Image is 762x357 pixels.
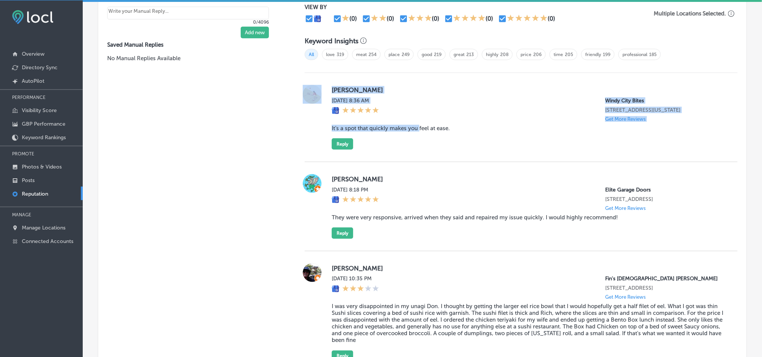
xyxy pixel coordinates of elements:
p: Elite Garage Doors [605,187,726,193]
a: 213 [466,52,474,57]
blockquote: They were very responsive, arrived when they said and repaired my issue quickly. I would highly r... [332,214,726,221]
a: 208 [500,52,509,57]
p: VIEW BY [305,4,651,11]
div: 5 Stars [507,14,548,23]
div: 3 Stars [342,285,379,293]
p: Fin's Japanese Sushi Grill [605,276,726,282]
p: 732 West 23rd Street [605,285,726,292]
button: Add new [241,27,269,38]
div: 2 Stars [371,14,387,23]
a: highly [486,52,498,57]
button: Reply [332,138,353,150]
div: (0) [387,15,394,22]
textarea: Create your Quick Reply [107,7,269,20]
div: 4 Stars [453,14,486,23]
p: Posts [22,177,35,184]
label: [DATE] 8:36 AM [332,97,379,104]
a: place [389,52,400,57]
a: time [554,52,563,57]
p: Visibility Score [22,107,57,114]
p: Connected Accounts [22,238,73,245]
a: 319 [337,52,344,57]
div: 3 Stars [408,14,432,23]
p: GBP Performance [22,121,65,127]
a: 206 [533,52,542,57]
label: [PERSON_NAME] [332,86,726,94]
p: 114 N Indiana Ave [605,107,726,113]
p: Multiple Locations Selected. [654,10,726,17]
p: AutoPilot [22,78,44,84]
p: Get More Reviews [605,295,646,300]
div: 5 Stars [342,196,379,204]
label: [DATE] 10:35 PM [332,276,379,282]
a: 199 [603,52,610,57]
a: 219 [434,52,442,57]
label: [PERSON_NAME] [332,175,726,183]
p: 0/4096 [107,20,269,25]
p: Overview [22,51,44,57]
label: Saved Manual Replies [107,41,281,48]
div: (0) [486,15,493,22]
div: (0) [548,15,555,22]
a: 254 [369,52,376,57]
a: price [521,52,531,57]
a: love [326,52,335,57]
div: (0) [432,15,440,22]
p: Get More Reviews [605,205,646,211]
p: Manage Locations [22,225,65,231]
a: meat [356,52,367,57]
a: friendly [585,52,601,57]
p: No Manual Replies Available [107,54,281,62]
a: 205 [565,52,573,57]
button: Reply [332,228,353,239]
span: All [305,49,318,60]
blockquote: It’s a spot that quickly makes you feel at ease. [332,125,726,132]
a: great [454,52,464,57]
p: Windy City Bites [605,97,726,104]
p: 5692 S Quemoy Ct [605,196,726,202]
blockquote: I was very disappointed in my unagi Don. I thought by getting the larger eel rice bowl that I wou... [332,303,726,344]
p: Directory Sync [22,64,58,71]
p: Reputation [22,191,48,197]
div: 5 Stars [342,107,379,115]
label: [PERSON_NAME] [332,264,726,272]
a: good [422,52,432,57]
a: 249 [402,52,410,57]
p: Photos & Videos [22,164,62,170]
p: Get More Reviews [605,116,646,122]
img: fda3e92497d09a02dc62c9cd864e3231.png [12,10,53,24]
label: [DATE] 8:18 PM [332,187,379,193]
a: 185 [649,52,657,57]
div: 1 Star [342,14,349,23]
div: (0) [349,15,357,22]
a: professional [622,52,647,57]
h3: Keyword Insights [305,37,358,45]
p: Keyword Rankings [22,134,66,141]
